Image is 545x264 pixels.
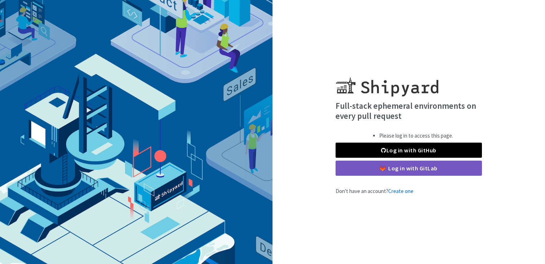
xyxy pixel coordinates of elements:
span: Don't have an account? [336,188,413,194]
a: Log in with GitLab [336,161,482,176]
h4: Full-stack ephemeral environments on every pull request [336,101,482,121]
a: Log in with GitHub [336,143,482,158]
img: gitlab-color.svg [380,166,385,171]
li: Please log in to access this page. [379,132,453,140]
a: Create one [388,188,413,194]
img: Shipyard logo [336,68,438,97]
